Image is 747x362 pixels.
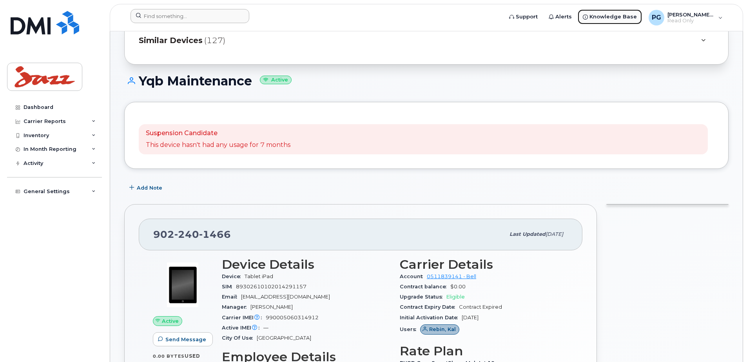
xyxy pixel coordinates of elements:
span: Manager [222,304,250,310]
a: 0511839141 - Bell [427,273,476,279]
h3: Carrier Details [400,257,568,271]
span: Contract Expired [459,304,502,310]
span: (127) [204,35,225,46]
span: SIM [222,284,236,290]
span: 89302610102014291157 [236,284,306,290]
h3: Device Details [222,257,390,271]
a: Knowledge Base [577,9,642,25]
span: PG [652,13,661,22]
span: 0.00 Bytes [153,353,185,359]
p: Suspension Candidate [146,129,290,138]
span: Carrier IMEI [222,315,266,320]
span: [EMAIL_ADDRESS][DOMAIN_NAME] [241,294,330,300]
span: City Of Use [222,335,257,341]
a: Support [504,9,543,25]
span: Send Message [165,336,206,343]
span: [PERSON_NAME] [250,304,293,310]
span: used [185,353,200,359]
span: Read Only [667,18,714,24]
span: Knowledge Base [589,13,637,21]
button: Send Message [153,332,213,346]
span: Tablet iPad [245,273,273,279]
span: Email [222,294,241,300]
span: Add Note [137,184,162,192]
span: Active [162,317,179,325]
span: $0.00 [450,284,466,290]
span: — [263,325,268,331]
span: Contract Expiry Date [400,304,459,310]
span: 240 [174,228,199,240]
span: Last updated [509,231,546,237]
img: image20231002-3703462-fz3vdb.jpeg [159,261,206,308]
span: [GEOGRAPHIC_DATA] [257,335,311,341]
span: Upgrade Status [400,294,446,300]
small: Active [260,76,292,85]
span: Support [516,13,538,21]
span: 902 [153,228,231,240]
span: 990005060314912 [266,315,319,320]
span: Similar Devices [139,35,203,46]
span: 1466 [199,228,231,240]
p: This device hasn't had any usage for 7 months [146,141,290,150]
span: Device [222,273,245,279]
a: Alerts [543,9,577,25]
span: Alerts [555,13,572,21]
span: [PERSON_NAME] - for CI Reporting [667,11,714,18]
span: Users [400,326,420,332]
button: Add Note [124,181,169,195]
span: Active IMEI [222,325,263,331]
span: Eligible [446,294,465,300]
div: Patti Grant - for CI Reporting [643,10,728,25]
span: Initial Activation Date [400,315,462,320]
h1: Yqb Maintenance [124,74,729,88]
span: [DATE] [462,315,479,320]
h3: Rate Plan [400,344,568,358]
a: Rebin, Kal [420,326,459,332]
span: Account [400,273,427,279]
span: Rebin, Kal [429,326,456,333]
input: Find something... [131,9,249,23]
span: [DATE] [546,231,563,237]
span: Contract balance [400,284,450,290]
